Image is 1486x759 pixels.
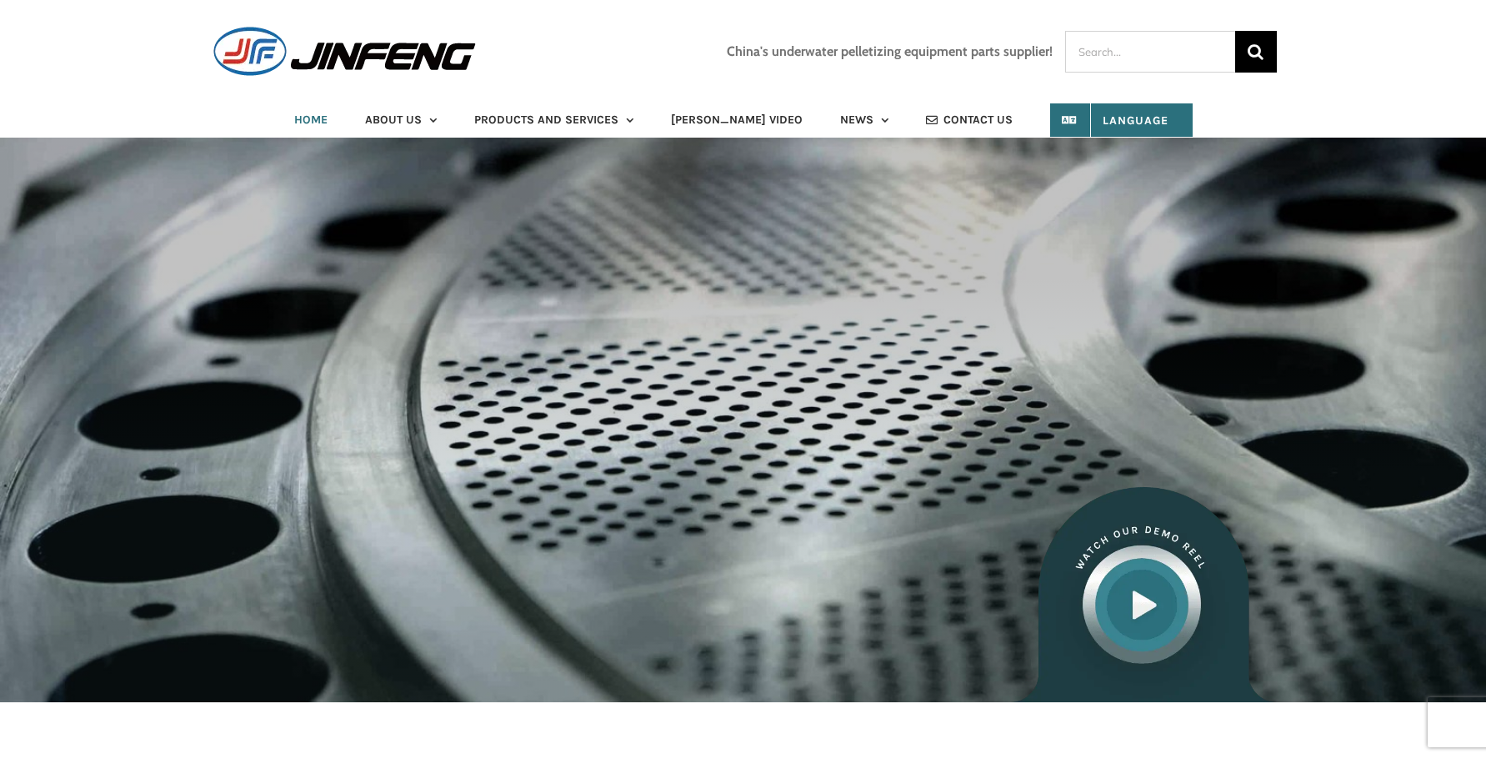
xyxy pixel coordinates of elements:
[210,25,479,78] img: JINFENG Logo
[1010,487,1277,702] img: landscaper-watch-video-button
[294,114,328,126] span: HOME
[1065,31,1235,73] input: Search...
[943,114,1013,126] span: CONTACT US
[727,44,1053,59] h3: China's underwater pelletizing equipment parts supplier!
[840,103,888,137] a: NEWS
[365,114,422,126] span: ABOUT US
[1074,113,1168,128] span: Language
[210,103,1277,137] nav: Main Menu
[1235,31,1277,73] input: Search
[365,103,437,137] a: ABOUT US
[294,103,328,137] a: HOME
[1010,485,1277,505] a: landscaper-watch-video-button
[474,114,618,126] span: PRODUCTS AND SERVICES
[671,103,803,137] a: [PERSON_NAME] VIDEO
[671,114,803,126] span: [PERSON_NAME] VIDEO
[840,114,873,126] span: NEWS
[926,103,1013,137] a: CONTACT US
[474,103,633,137] a: PRODUCTS AND SERVICES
